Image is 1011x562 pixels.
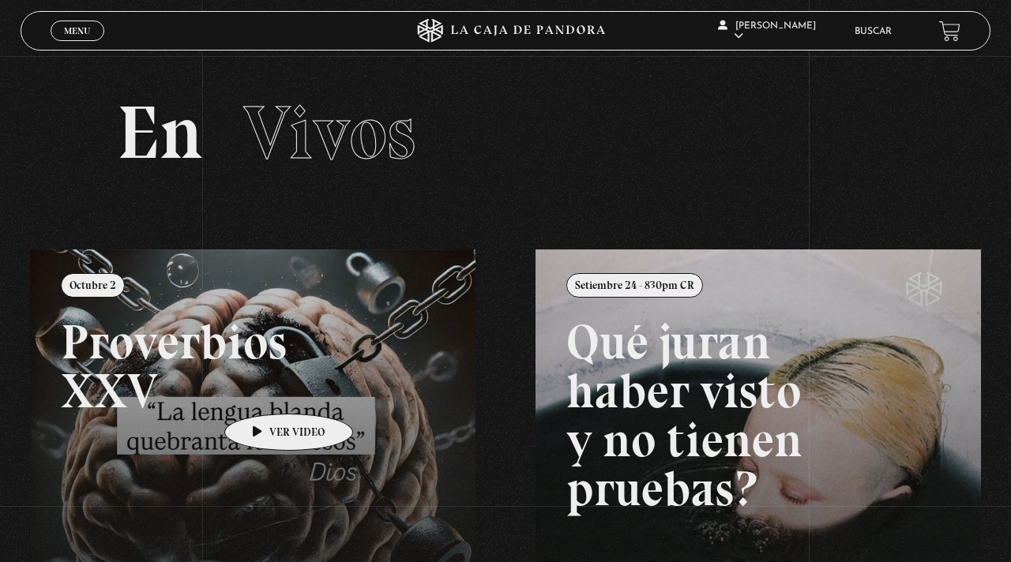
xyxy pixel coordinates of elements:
[64,26,90,36] span: Menu
[718,21,816,41] span: [PERSON_NAME]
[243,88,415,178] span: Vivos
[59,39,96,51] span: Cerrar
[117,96,893,170] h2: En
[939,21,960,42] a: View your shopping cart
[855,27,892,36] a: Buscar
